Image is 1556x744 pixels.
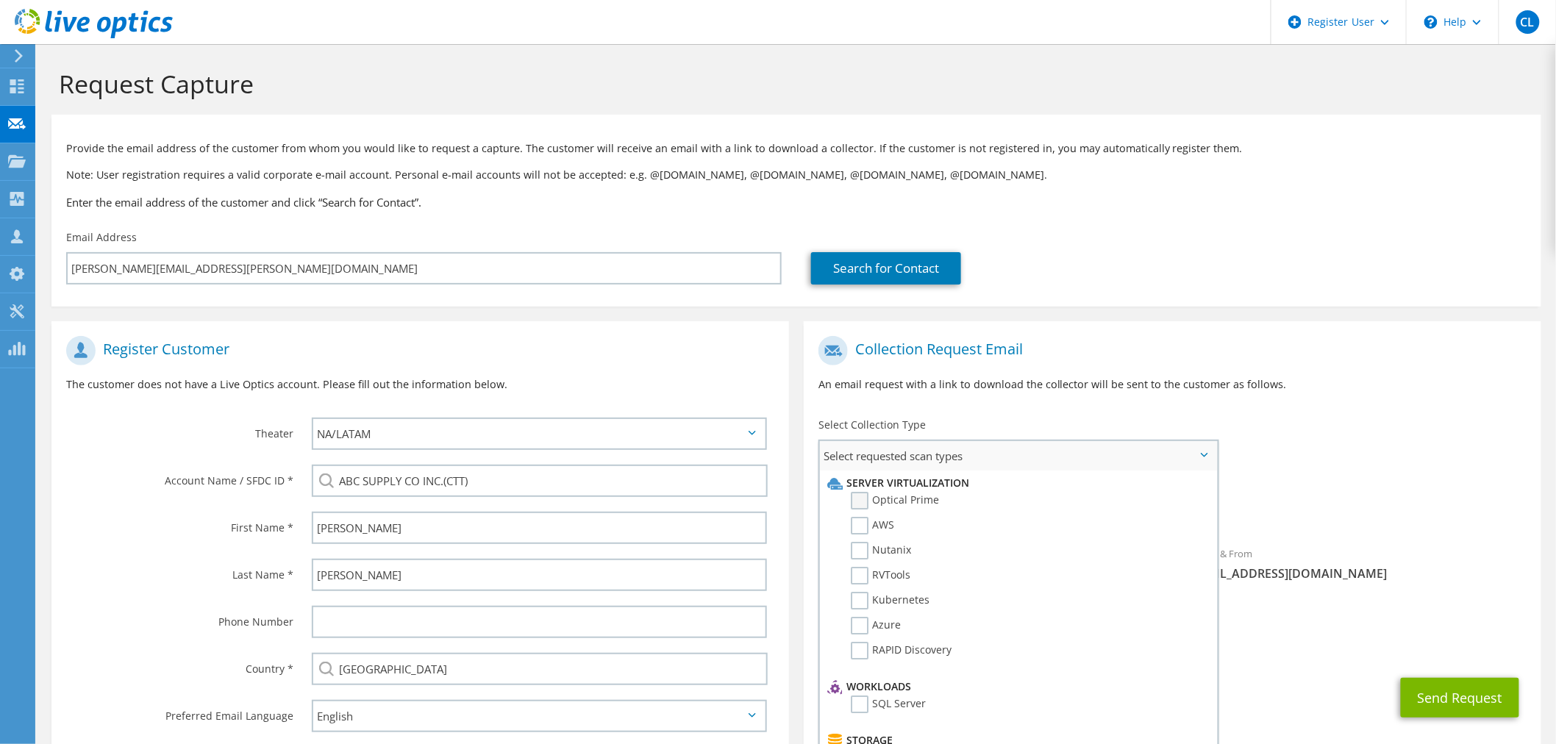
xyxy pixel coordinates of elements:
[66,559,293,582] label: Last Name *
[66,167,1527,183] p: Note: User registration requires a valid corporate e-mail account. Personal e-mail accounts will ...
[66,230,137,245] label: Email Address
[66,376,774,393] p: The customer does not have a Live Optics account. Please fill out the information below.
[811,252,961,285] a: Search for Contact
[804,476,1541,531] div: Requested Collections
[818,418,926,432] label: Select Collection Type
[824,678,1210,695] li: Workloads
[820,441,1217,471] span: Select requested scan types
[851,617,901,634] label: Azure
[66,465,293,488] label: Account Name / SFDC ID *
[66,140,1527,157] p: Provide the email address of the customer from whom you would like to request a capture. The cust...
[59,68,1527,99] h1: Request Capture
[1187,565,1526,582] span: [EMAIL_ADDRESS][DOMAIN_NAME]
[66,606,293,629] label: Phone Number
[66,336,767,365] h1: Register Customer
[851,517,894,534] label: AWS
[851,567,910,584] label: RVTools
[851,592,929,609] label: Kubernetes
[851,492,939,509] label: Optical Prime
[1424,15,1438,29] svg: \n
[1401,678,1519,718] button: Send Request
[66,653,293,676] label: Country *
[851,542,911,559] label: Nutanix
[1516,10,1540,34] span: CL
[804,538,1172,605] div: To
[824,474,1210,492] li: Server Virtualization
[851,695,926,713] label: SQL Server
[851,642,952,659] label: RAPID Discovery
[804,612,1541,663] div: CC & Reply To
[818,336,1519,365] h1: Collection Request Email
[66,418,293,441] label: Theater
[66,700,293,723] label: Preferred Email Language
[66,194,1527,210] h3: Enter the email address of the customer and click “Search for Contact”.
[818,376,1527,393] p: An email request with a link to download the collector will be sent to the customer as follows.
[66,512,293,535] label: First Name *
[1172,538,1541,589] div: Sender & From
